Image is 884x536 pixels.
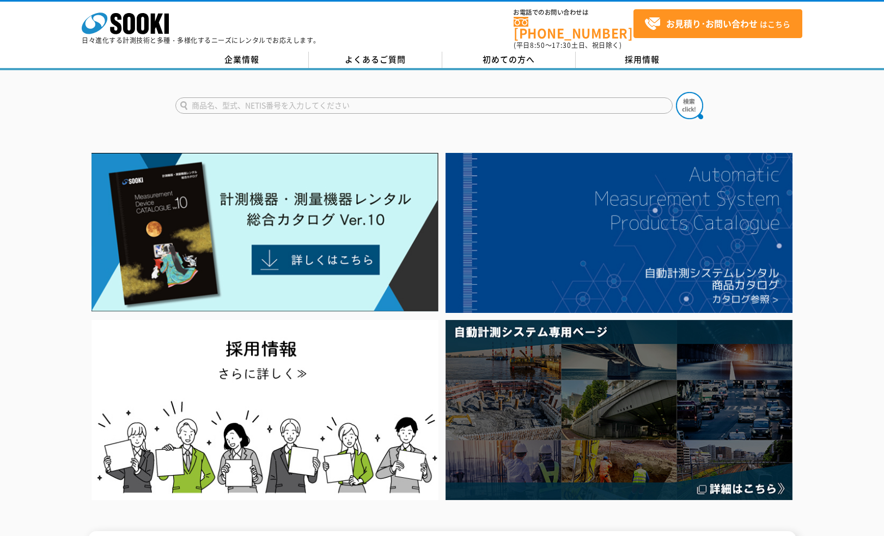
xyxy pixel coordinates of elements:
[175,97,673,114] input: 商品名、型式、NETIS番号を入力してください
[633,9,802,38] a: お見積り･お問い合わせはこちら
[514,9,633,16] span: お電話でのお問い合わせは
[82,37,320,44] p: 日々進化する計測技術と多種・多様化するニーズにレンタルでお応えします。
[514,40,621,50] span: (平日 ～ 土日、祝日除く)
[576,52,709,68] a: 採用情報
[446,153,792,313] img: 自動計測システムカタログ
[309,52,442,68] a: よくあるご質問
[92,153,438,312] img: Catalog Ver10
[666,17,758,30] strong: お見積り･お問い合わせ
[92,320,438,500] img: SOOKI recruit
[446,320,792,500] img: 自動計測システム専用ページ
[442,52,576,68] a: 初めての方へ
[175,52,309,68] a: 企業情報
[483,53,535,65] span: 初めての方へ
[514,17,633,39] a: [PHONE_NUMBER]
[552,40,571,50] span: 17:30
[644,16,790,32] span: はこちら
[530,40,545,50] span: 8:50
[676,92,703,119] img: btn_search.png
